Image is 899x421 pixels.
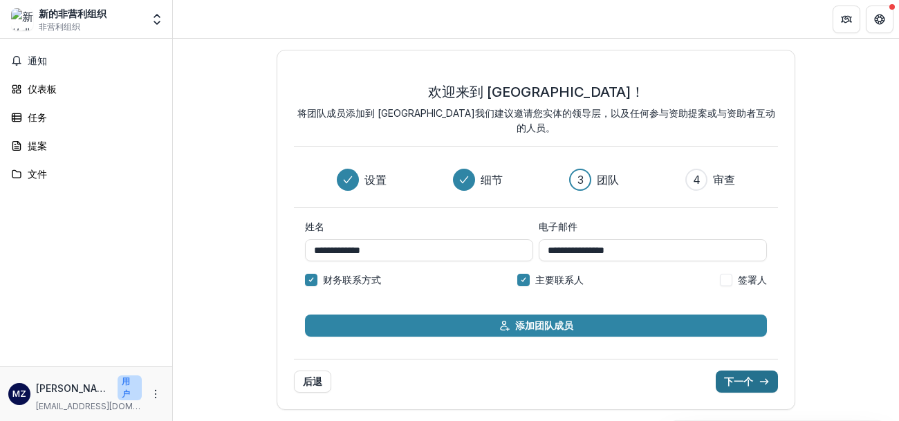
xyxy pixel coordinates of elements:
[147,6,167,33] button: 打开实体切换器
[337,169,735,191] div: 进步
[866,6,893,33] button: 获取帮助
[39,8,106,19] font: 新的非营利组织
[12,390,26,399] div: 赵敏巧
[364,173,387,187] font: 设置
[577,173,584,187] font: 3
[305,315,767,337] button: 添加团队成员
[713,173,735,187] font: 审查
[28,168,47,180] font: 文件
[28,140,47,151] font: 提案
[28,83,57,95] font: 仪表板
[6,134,167,157] a: 提案
[28,55,47,66] font: 通知
[147,386,164,402] button: 更多的
[716,371,778,393] button: 下一个
[36,382,115,394] font: [PERSON_NAME]
[39,21,80,32] font: 非营利组织
[11,8,33,30] img: 新的非营利组织
[724,375,753,387] font: 下一个
[294,371,331,393] button: 后退
[12,389,26,399] font: MZ
[539,221,577,232] font: 电子邮件
[428,84,645,100] font: 欢迎来到 [GEOGRAPHIC_DATA]！
[6,106,167,129] a: 任务
[693,173,701,187] font: 4
[515,319,573,331] font: 添加团队成员
[303,375,322,387] font: 后退
[6,162,167,185] a: 文件
[481,173,503,187] font: 细节
[323,274,381,286] font: 财务联系方式
[305,221,324,232] font: 姓名
[297,107,775,133] font: 将团队成员添加到 [GEOGRAPHIC_DATA]我们建议邀请您实体的领导层，以及任何参与资助提案或与资助者互动的人员。
[36,401,177,411] font: [EMAIL_ADDRESS][DOMAIN_NAME]
[738,274,767,286] font: 签署人
[833,6,860,33] button: 合作伙伴
[6,77,167,100] a: 仪表板
[535,274,584,286] font: 主要联系人
[28,111,47,123] font: 任务
[597,173,619,187] font: 团队
[122,376,130,399] font: 用户
[6,50,167,72] button: 通知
